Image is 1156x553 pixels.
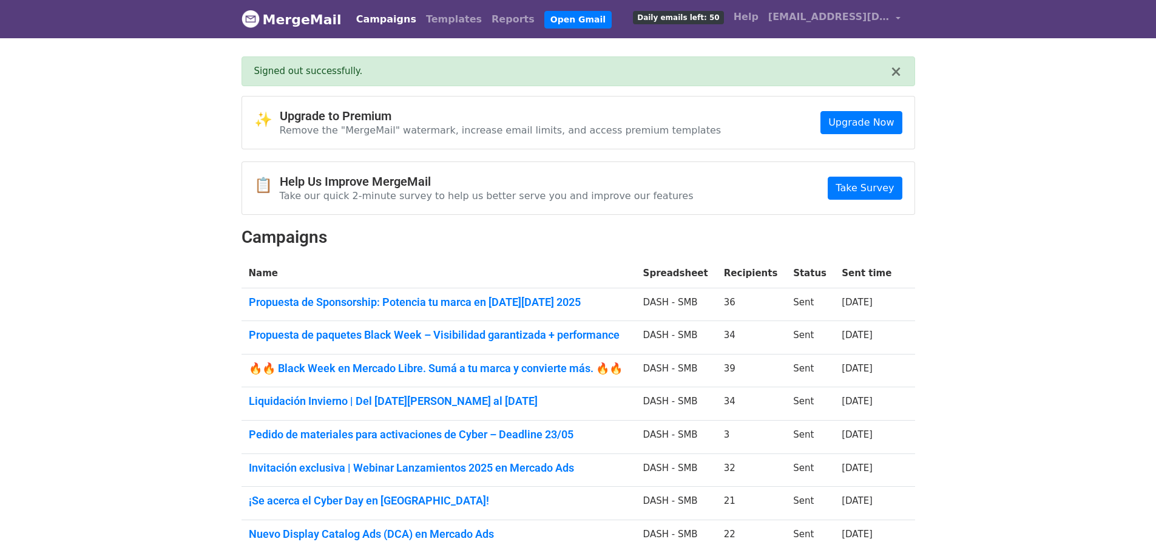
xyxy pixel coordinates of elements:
[636,288,717,321] td: DASH - SMB
[786,453,834,487] td: Sent
[280,124,722,137] p: Remove the "MergeMail" watermark, increase email limits, and access premium templates
[786,259,834,288] th: Status
[890,64,902,79] button: ×
[249,362,629,375] a: 🔥🔥 Black Week en Mercado Libre. Sumá a tu marca y convierte más. 🔥🔥
[717,321,786,355] td: 34
[717,453,786,487] td: 32
[786,387,834,421] td: Sent
[254,64,890,78] div: Signed out successfully.
[421,7,487,32] a: Templates
[763,5,905,33] a: [EMAIL_ADDRESS][DOMAIN_NAME]
[636,487,717,520] td: DASH - SMB
[717,387,786,421] td: 34
[1095,495,1156,553] iframe: Chat Widget
[249,494,629,507] a: ¡Se acerca el Cyber Day en [GEOGRAPHIC_DATA]!
[636,259,717,288] th: Spreadsheet
[828,177,902,200] a: Take Survey
[544,11,612,29] a: Open Gmail
[786,354,834,387] td: Sent
[280,109,722,123] h4: Upgrade to Premium
[242,259,636,288] th: Name
[249,328,629,342] a: Propuesta de paquetes Black Week – Visibilidad garantizada + performance
[280,189,694,202] p: Take our quick 2-minute survey to help us better serve you and improve our features
[729,5,763,29] a: Help
[636,321,717,355] td: DASH - SMB
[842,495,873,506] a: [DATE]
[242,227,915,248] h2: Campaigns
[636,453,717,487] td: DASH - SMB
[834,259,900,288] th: Sent time
[242,7,342,32] a: MergeMail
[786,520,834,552] td: Sent
[717,354,786,387] td: 39
[842,297,873,308] a: [DATE]
[842,396,873,407] a: [DATE]
[633,11,723,24] span: Daily emails left: 50
[717,259,786,288] th: Recipients
[842,363,873,374] a: [DATE]
[487,7,539,32] a: Reports
[717,520,786,552] td: 22
[717,288,786,321] td: 36
[842,429,873,440] a: [DATE]
[842,330,873,341] a: [DATE]
[636,387,717,421] td: DASH - SMB
[636,354,717,387] td: DASH - SMB
[820,111,902,134] a: Upgrade Now
[351,7,421,32] a: Campaigns
[628,5,728,29] a: Daily emails left: 50
[242,10,260,28] img: MergeMail logo
[254,177,280,194] span: 📋
[249,461,629,475] a: Invitación exclusiva | Webinar Lanzamientos 2025 en Mercado Ads
[786,487,834,520] td: Sent
[786,288,834,321] td: Sent
[786,420,834,453] td: Sent
[249,428,629,441] a: Pedido de materiales para activaciones de Cyber – Deadline 23/05
[842,463,873,473] a: [DATE]
[636,520,717,552] td: DASH - SMB
[842,529,873,540] a: [DATE]
[768,10,890,24] span: [EMAIL_ADDRESS][DOMAIN_NAME]
[249,296,629,309] a: Propuesta de Sponsorship: Potencia tu marca en [DATE][DATE] 2025
[786,321,834,355] td: Sent
[717,420,786,453] td: 3
[254,111,280,129] span: ✨
[249,528,629,541] a: Nuevo Display Catalog Ads (DCA) en Mercado Ads
[249,395,629,408] a: Liquidación Invierno | Del [DATE][PERSON_NAME] al [DATE]
[636,420,717,453] td: DASH - SMB
[717,487,786,520] td: 21
[280,174,694,189] h4: Help Us Improve MergeMail
[1095,495,1156,553] div: Widget de chat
